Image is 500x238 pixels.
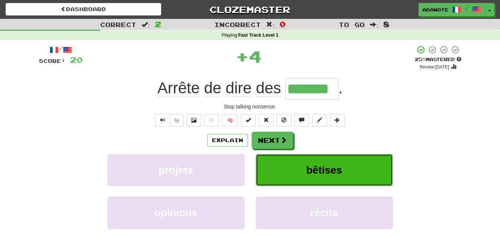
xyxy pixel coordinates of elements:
div: / [39,45,83,54]
button: ½ [170,114,184,127]
div: Stop talking nonsense. [39,103,461,110]
span: + [236,45,249,67]
button: Ignore sentence (alt+i) [277,114,291,127]
span: des [256,79,281,97]
span: Score: [39,58,66,64]
span: / [465,6,468,11]
button: bêtises [256,154,393,186]
span: . [338,79,343,97]
a: Adawote / [418,3,485,16]
button: Add to collection (alt+a) [330,114,345,127]
button: Reset to 0% Mastered (alt+r) [259,114,274,127]
span: To go [339,21,365,28]
div: Mastered [415,56,461,63]
span: : [142,21,150,28]
span: Arrête [157,79,199,97]
span: : [266,21,274,28]
button: Explain [207,134,248,147]
span: Correct [100,21,136,28]
span: 25 % [415,56,426,62]
span: 0 [279,20,286,29]
button: Set this sentence to 100% Mastered (alt+m) [241,114,256,127]
span: projets [159,164,193,176]
button: Favorite sentence (alt+f) [204,114,219,127]
span: Incorrect [214,21,261,28]
div: Text-to-speech controls [154,114,184,127]
button: Discuss sentence (alt+u) [294,114,309,127]
span: 8 [383,20,390,29]
button: Show image (alt+x) [186,114,201,127]
span: 2 [155,20,161,29]
button: Edit sentence (alt+d) [312,114,327,127]
button: projets [107,154,245,186]
small: Review: [DATE] [420,64,449,70]
button: 🧠 [222,114,238,127]
span: de [204,79,221,97]
span: opinions [154,207,198,218]
button: Next [252,132,293,149]
span: 20 [70,55,83,64]
button: Play sentence audio (ctl+space) [155,114,170,127]
button: opinions [107,197,245,229]
span: Adawote [423,6,448,13]
span: récits [310,207,338,218]
strong: Fast Track Level 1 [238,33,279,38]
button: récits [256,197,393,229]
span: 4 [249,47,262,66]
span: bêtises [306,164,342,176]
a: Dashboard [6,3,161,16]
span: dire [226,79,252,97]
a: Clozemaster [172,3,328,16]
span: : [370,21,378,28]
